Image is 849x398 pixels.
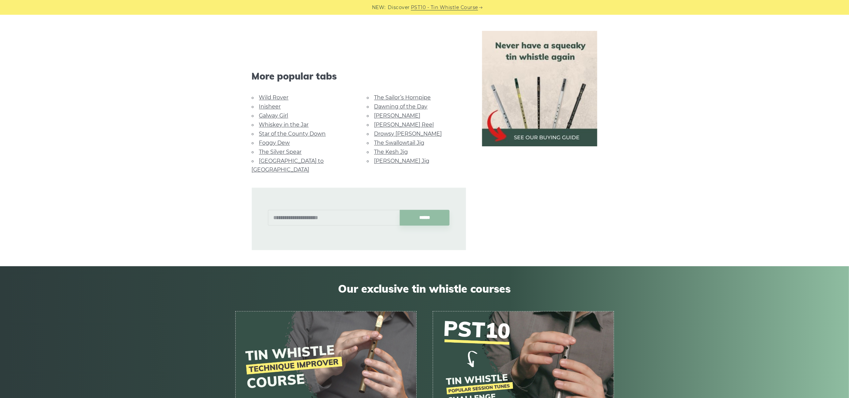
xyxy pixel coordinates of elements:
[374,103,428,110] a: Dawning of the Day
[374,158,430,164] a: [PERSON_NAME] Jig
[374,121,434,128] a: [PERSON_NAME] Reel
[259,94,289,101] a: Wild Rover
[235,282,614,295] span: Our exclusive tin whistle courses
[372,4,386,11] span: NEW:
[259,131,326,137] a: Star of the County Down
[374,131,442,137] a: Drowsy [PERSON_NAME]
[374,140,425,146] a: The Swallowtail Jig
[259,149,302,155] a: The Silver Spear
[374,112,421,119] a: [PERSON_NAME]
[259,140,290,146] a: Foggy Dew
[374,94,431,101] a: The Sailor’s Hornpipe
[411,4,478,11] a: PST10 - Tin Whistle Course
[252,70,466,82] span: More popular tabs
[259,103,281,110] a: Inisheer
[374,149,408,155] a: The Kesh Jig
[259,112,288,119] a: Galway Girl
[482,31,598,146] img: tin whistle buying guide
[388,4,410,11] span: Discover
[259,121,309,128] a: Whiskey in the Jar
[252,158,324,173] a: [GEOGRAPHIC_DATA] to [GEOGRAPHIC_DATA]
